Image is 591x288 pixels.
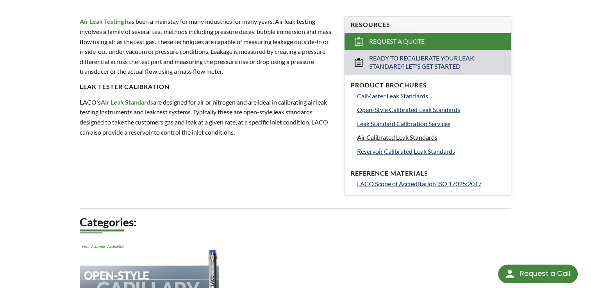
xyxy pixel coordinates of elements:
[357,105,504,115] a: Open-Style Calibrated Leak Standards
[357,119,504,129] a: Leak Standard Calibration Services
[351,81,504,89] h4: Product Brochures
[80,16,335,76] p: has been a mainstay for many industries for many years. Air leak testing involves a family of sev...
[504,268,516,280] img: round button
[369,54,487,71] span: Ready to Recalibrate Your Leak Standard? Let's Get Started
[345,50,511,75] a: Ready to Recalibrate Your Leak Standard? Let's Get Started
[357,106,460,113] span: Open-Style Calibrated Leak Standards
[357,146,504,156] a: Reservoir Calibrated Leak Standards
[351,169,504,178] h4: Reference Materials
[357,132,504,142] a: Air Calibrated Leak Standards
[80,215,511,229] h2: Categories:
[345,33,511,50] a: Request a Quote
[369,37,425,46] span: Request a Quote
[498,265,578,283] div: Request a Call
[357,179,504,189] a: LACO Scope of Accreditation ISO 17025:2017
[80,97,335,137] p: LACO's are designed for air or nitrogen and are ideal in calibrating air leak testing instruments...
[80,18,124,25] strong: Air Leak Testing
[357,148,455,155] span: Reservoir Calibrated Leak Standards
[351,21,504,29] h4: Resources
[80,83,335,91] h4: Leak Tester Calibration
[357,180,481,187] span: LACO Scope of Accreditation ISO 17025:2017
[357,133,437,141] span: Air Calibrated Leak Standards
[357,120,450,127] span: Leak Standard Calibration Services
[357,91,504,101] a: CalMaster Leak Standards
[357,92,428,100] span: CalMaster Leak Standards
[520,265,570,283] div: Request a Call
[101,98,153,106] strong: Air Leak Standards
